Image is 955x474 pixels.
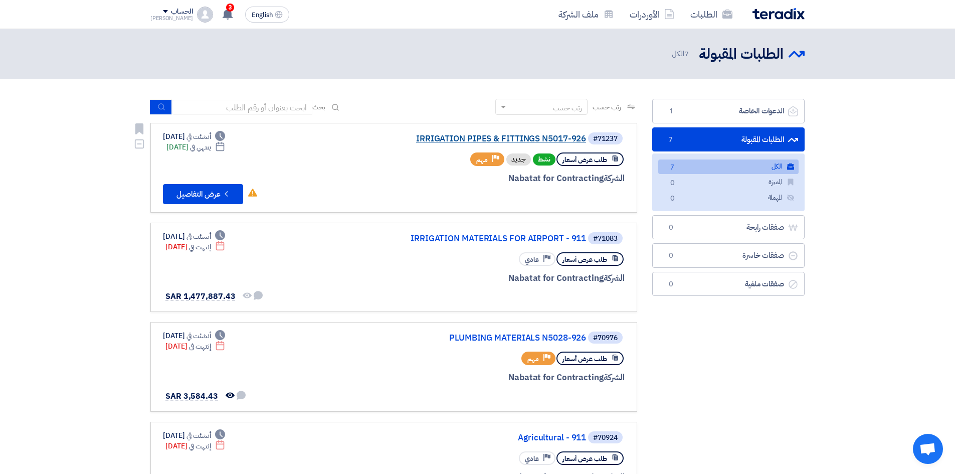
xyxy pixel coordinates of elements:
[665,135,677,145] span: 7
[666,194,678,204] span: 0
[186,131,211,142] span: أنشئت في
[312,102,325,112] span: بحث
[684,48,689,59] span: 7
[386,134,586,143] a: IRRIGATION PIPES & FITTINGS N5017-926
[699,45,784,64] h2: الطلبات المقبولة
[386,334,586,343] a: PLUMBING MATERIALS N5028-926
[163,184,243,204] button: عرض التفاصيل
[386,234,586,243] a: IRRIGATION MATERIALS FOR AIRPORT - 911
[666,163,678,173] span: 7
[186,331,211,341] span: أنشئت في
[550,3,622,26] a: ملف الشركة
[658,160,799,174] a: الكل
[665,106,677,116] span: 1
[593,235,618,242] div: #71083
[527,354,539,364] span: مهم
[197,7,213,23] img: profile_test.png
[622,3,682,26] a: الأوردرات
[562,454,607,463] span: طلب عرض أسعار
[593,102,621,112] span: رتب حسب
[604,371,625,384] span: الشركة
[163,131,225,142] div: [DATE]
[682,3,740,26] a: الطلبات
[562,255,607,264] span: طلب عرض أسعار
[658,191,799,205] a: المهملة
[533,153,555,166] span: نشط
[525,454,539,463] span: عادي
[186,430,211,441] span: أنشئت في
[189,242,211,252] span: إنتهت في
[476,155,488,165] span: مهم
[593,135,618,142] div: #71237
[525,255,539,264] span: عادي
[172,100,312,115] input: ابحث بعنوان أو رقم الطلب
[171,8,193,16] div: الحساب
[665,279,677,289] span: 0
[165,242,225,252] div: [DATE]
[150,16,193,21] div: [PERSON_NAME]
[189,441,211,451] span: إنتهت في
[165,441,225,451] div: [DATE]
[913,434,943,464] a: دردشة مفتوحة
[226,4,234,12] span: 3
[752,8,805,20] img: Teradix logo
[165,390,218,402] span: SAR 3,584.43
[593,335,618,342] div: #70976
[666,178,678,189] span: 0
[163,430,225,441] div: [DATE]
[384,172,625,185] div: Nabatat for Contracting
[593,434,618,441] div: #70924
[163,231,225,242] div: [DATE]
[186,231,211,242] span: أنشئت في
[562,155,607,165] span: طلب عرض أسعار
[604,172,625,185] span: الشركة
[190,142,211,152] span: ينتهي في
[672,48,691,60] span: الكل
[384,272,625,285] div: Nabatat for Contracting
[604,272,625,284] span: الشركة
[665,251,677,261] span: 0
[252,12,273,19] span: English
[553,103,582,113] div: رتب حسب
[506,153,531,166] div: جديد
[652,99,805,123] a: الدعوات الخاصة1
[165,341,225,352] div: [DATE]
[658,175,799,190] a: المميزة
[652,215,805,240] a: صفقات رابحة0
[165,290,235,302] span: SAR 1,477,887.43
[665,223,677,233] span: 0
[386,433,586,442] a: Agricultural - 911
[652,127,805,152] a: الطلبات المقبولة7
[652,272,805,296] a: صفقات ملغية0
[384,371,625,384] div: Nabatat for Contracting
[189,341,211,352] span: إنتهت في
[163,331,225,341] div: [DATE]
[562,354,607,364] span: طلب عرض أسعار
[652,243,805,268] a: صفقات خاسرة0
[166,142,225,152] div: [DATE]
[245,7,289,23] button: English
